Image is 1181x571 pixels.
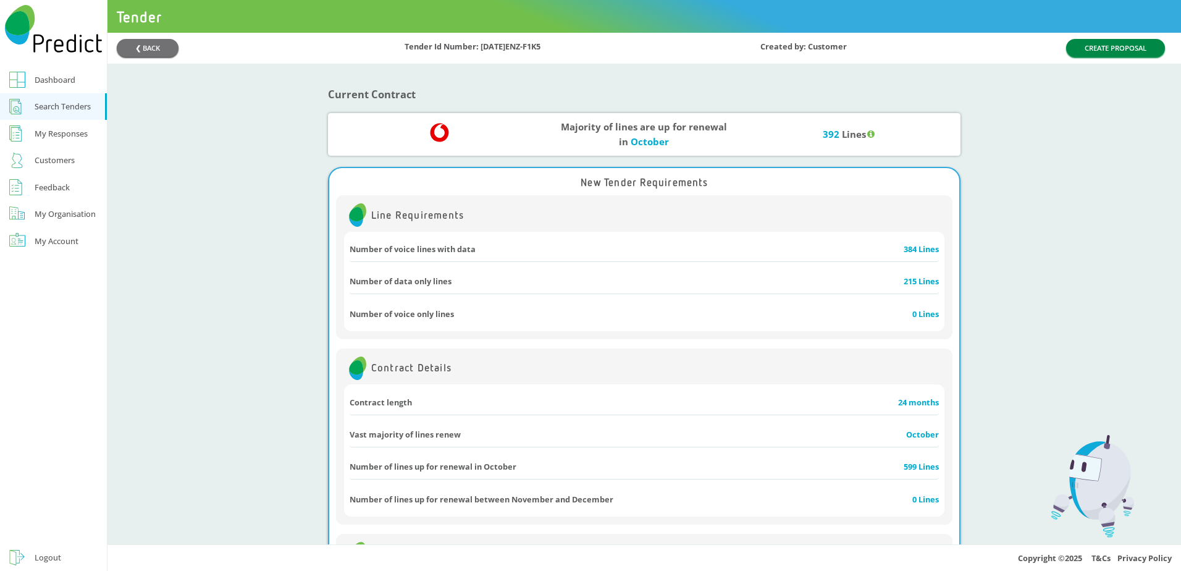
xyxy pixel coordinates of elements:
button: CREATE PROPOSAL [1066,39,1165,57]
div: Dashboard [35,72,75,87]
span: October [631,135,669,148]
span: Number of lines up for renewal between November and December [350,492,913,507]
div: Feedback [35,180,70,195]
span: 24 months [898,395,939,410]
span: 0 Lines [912,492,939,507]
div: My Account [35,234,78,248]
img: Predict Mobile [1051,435,1134,538]
div: Current Contract [328,87,960,102]
div: My Responses [35,126,88,141]
div: New Tender Requirements [581,175,708,190]
span: Vast majority of lines renew [350,427,907,442]
span: 384 Lines [904,242,939,256]
div: Line Requirements [371,209,944,221]
span: Contract length [350,395,899,410]
span: 0 Lines [912,307,939,321]
img: Predict Mobile [349,542,367,565]
a: T&Cs [1091,552,1111,564]
span: 599 Lines [904,459,939,474]
span: Number of data only lines [350,274,904,289]
div: Tender Id Number: [DATE]ENZ-F1K5 [405,39,540,57]
div: My Organisation [35,206,96,221]
img: Predict Mobile [349,203,367,227]
span: Number of lines up for renewal in October [350,459,904,474]
div: Search Tenders [35,99,91,114]
img: Predict Mobile [349,357,367,380]
span: Majority of lines are up for renewal in [542,119,746,149]
span: 392 [823,128,839,140]
span: October [906,427,939,442]
img: Predict Mobile [5,5,103,53]
div: Copyright © 2025 [107,544,1181,571]
div: Created by: Customer [760,39,847,57]
div: Logout [35,550,61,565]
a: Privacy Policy [1117,552,1172,564]
div: Contract Details [371,362,944,374]
div: Customers [35,153,75,167]
span: Number of voice lines with data [350,242,904,256]
span: Number of voice only lines [350,307,913,321]
button: ❮ BACK [117,39,179,57]
span: 215 Lines [904,274,939,289]
span: Lines [747,127,951,142]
